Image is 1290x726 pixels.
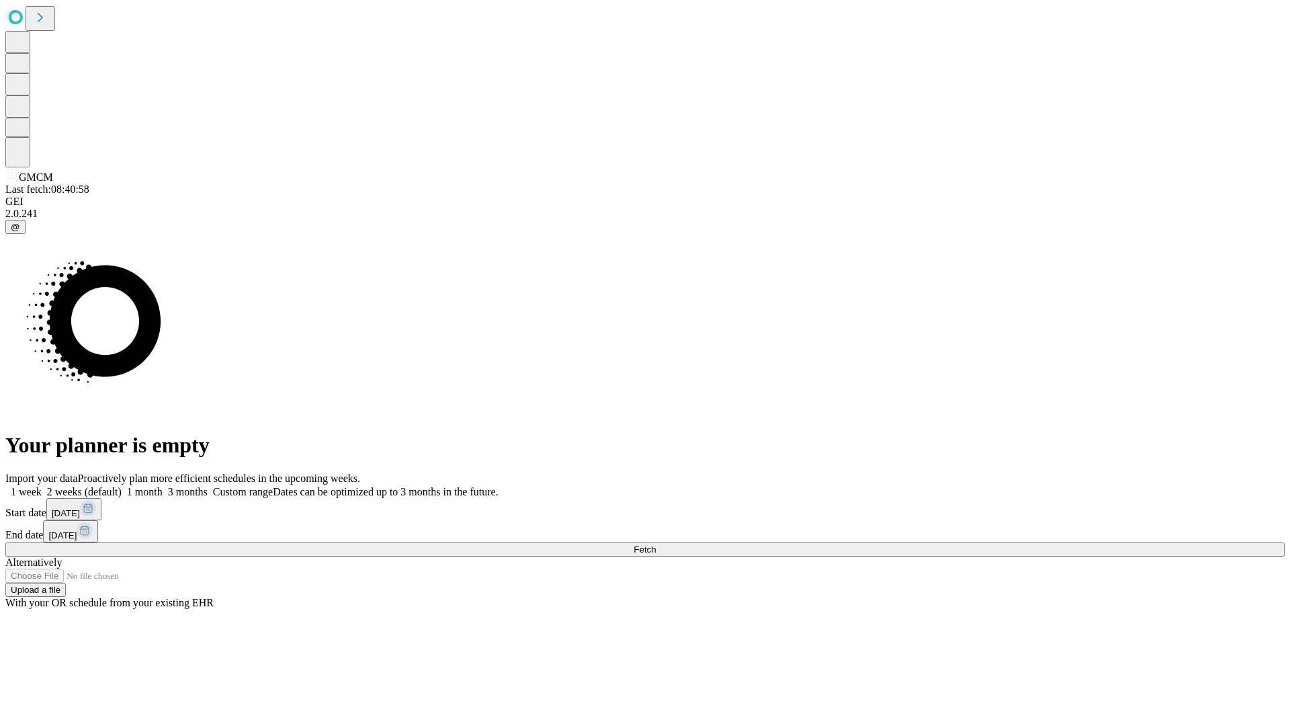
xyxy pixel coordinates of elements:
[46,498,101,520] button: [DATE]
[78,473,360,484] span: Proactively plan more efficient schedules in the upcoming weeks.
[48,530,77,540] span: [DATE]
[5,520,1285,542] div: End date
[52,508,80,518] span: [DATE]
[5,184,89,195] span: Last fetch: 08:40:58
[5,597,214,608] span: With your OR schedule from your existing EHR
[273,486,498,497] span: Dates can be optimized up to 3 months in the future.
[5,208,1285,220] div: 2.0.241
[19,171,53,183] span: GMCM
[5,196,1285,208] div: GEI
[5,583,66,597] button: Upload a file
[47,486,122,497] span: 2 weeks (default)
[5,433,1285,458] h1: Your planner is empty
[5,557,62,568] span: Alternatively
[634,544,656,555] span: Fetch
[11,222,20,232] span: @
[11,486,42,497] span: 1 week
[5,498,1285,520] div: Start date
[43,520,98,542] button: [DATE]
[168,486,208,497] span: 3 months
[5,220,26,234] button: @
[5,473,78,484] span: Import your data
[213,486,273,497] span: Custom range
[5,542,1285,557] button: Fetch
[127,486,163,497] span: 1 month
